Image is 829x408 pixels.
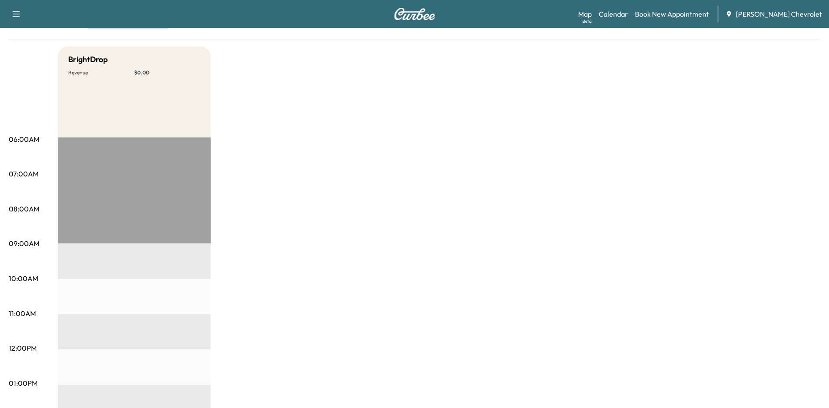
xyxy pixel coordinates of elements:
p: 11:00AM [9,308,36,319]
p: 10:00AM [9,273,38,284]
a: Calendar [599,9,628,19]
p: $ 0.00 [134,69,200,76]
p: Revenue [68,69,134,76]
div: Beta [583,18,592,25]
p: 06:00AM [9,134,39,144]
p: 09:00AM [9,238,39,249]
p: 12:00PM [9,343,37,353]
span: [PERSON_NAME] Chevrolet [736,9,822,19]
p: 07:00AM [9,169,38,179]
a: MapBeta [578,9,592,19]
h5: BrightDrop [68,53,108,66]
p: 01:00PM [9,378,38,388]
a: Book New Appointment [635,9,709,19]
p: 08:00AM [9,204,39,214]
img: Curbee Logo [394,8,436,20]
